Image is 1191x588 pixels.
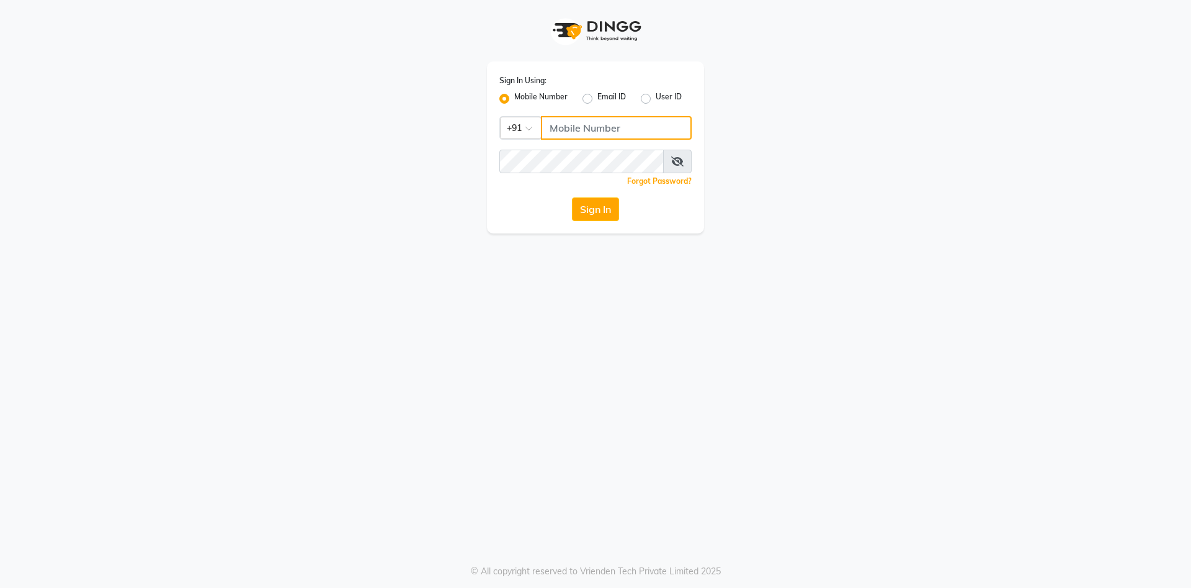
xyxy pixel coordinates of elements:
input: Username [499,150,664,173]
input: Username [541,116,692,140]
label: Mobile Number [514,91,568,106]
label: User ID [656,91,682,106]
button: Sign In [572,197,619,221]
img: logo1.svg [546,12,645,49]
a: Forgot Password? [627,176,692,186]
label: Email ID [597,91,626,106]
label: Sign In Using: [499,75,546,86]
